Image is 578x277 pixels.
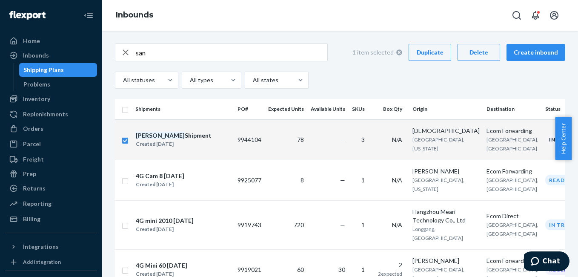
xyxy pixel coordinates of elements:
span: 3 [361,136,365,143]
div: Parcel [23,140,41,148]
div: 2 [375,261,402,269]
button: Open Search Box [508,7,525,24]
div: Inbounds [23,51,49,60]
th: Available Units [307,99,349,119]
a: Orders [5,122,97,136]
div: Add Integration [23,258,61,265]
a: Returns [5,182,97,195]
div: Orders [23,124,43,133]
td: 9925077 [234,160,265,200]
span: 78 [297,136,304,143]
span: [GEOGRAPHIC_DATA], [US_STATE] [412,136,464,152]
a: Problems [19,78,97,91]
div: Ecom Forwarding [486,127,538,135]
a: Shipping Plans [19,63,97,77]
input: All statuses [122,76,123,84]
div: Prep [23,170,36,178]
button: Create inbound [506,44,565,61]
a: Parcel [5,137,97,151]
div: 1 item selected [352,44,402,61]
button: Open account menu [546,7,563,24]
span: N/A [392,221,402,228]
div: 4G Mini 60 [DATE] [136,261,187,270]
a: Freight [5,153,97,166]
div: Home [23,37,40,45]
span: N/A [392,176,402,184]
th: PO# [234,99,265,119]
div: Shipment [136,131,212,140]
a: Inventory [5,92,97,106]
span: [GEOGRAPHIC_DATA], [GEOGRAPHIC_DATA] [486,177,538,192]
button: Close Navigation [80,7,97,24]
div: Created [DATE] [136,180,184,189]
div: Duplicate [416,48,444,57]
button: Duplicate [409,44,451,61]
a: Inbounds [5,49,97,62]
span: 1 [361,266,365,273]
div: Created [DATE] [136,225,194,234]
div: 4G mini 2010 [DATE] [136,216,194,225]
span: N/A [392,136,402,143]
span: 8 [300,176,304,184]
div: [DEMOGRAPHIC_DATA] [412,127,480,135]
div: 4G Cam 8 [DATE] [136,172,184,180]
a: Inbounds [116,10,153,20]
span: [GEOGRAPHIC_DATA], [GEOGRAPHIC_DATA] [486,222,538,237]
span: 1 [361,176,365,184]
img: Flexport logo [9,11,46,20]
span: 1 [361,221,365,228]
a: Replenishments [5,107,97,121]
span: 2 expected [378,271,402,277]
span: — [340,136,345,143]
th: Box Qty [372,99,409,119]
input: Search inbounds by name, destination, msku... [136,44,327,61]
span: 60 [297,266,304,273]
div: Problems [23,80,50,89]
span: [GEOGRAPHIC_DATA], [US_STATE] [412,177,464,192]
div: Replenishments [23,110,68,118]
div: Returns [23,184,46,193]
em: [PERSON_NAME] [136,132,185,139]
span: Longgang, [GEOGRAPHIC_DATA] [412,226,463,241]
div: Shipping Plans [23,66,64,74]
th: Expected Units [265,99,307,119]
div: Freight [23,155,44,164]
ol: breadcrumbs [109,3,160,28]
div: [PERSON_NAME] [412,257,480,265]
div: [PERSON_NAME] [412,167,480,176]
span: 30 [338,266,345,273]
button: Delete [458,44,500,61]
span: — [340,221,345,228]
div: Billing [23,215,40,223]
iframe: Opens a widget where you can chat to one of our agents [524,251,569,273]
span: — [340,176,345,184]
a: Prep [5,167,97,181]
div: Reporting [23,199,52,208]
button: Help Center [555,117,572,160]
div: Hangzhou Meari Technology Co., Ltd [412,208,480,225]
input: All types [189,76,190,84]
th: Destination [483,99,542,119]
div: Ecom Forwarding [486,257,538,265]
a: Home [5,34,97,48]
th: Shipments [132,99,234,119]
td: 9944104 [234,119,265,160]
div: Ecom Forwarding [486,167,538,176]
div: Created [DATE] [136,140,212,148]
button: Integrations [5,240,97,254]
a: Reporting [5,197,97,211]
th: Origin [409,99,483,119]
div: Delete [465,48,493,57]
div: Integrations [23,242,59,251]
span: [GEOGRAPHIC_DATA], [GEOGRAPHIC_DATA] [486,136,538,152]
td: 9919743 [234,200,265,249]
input: All states [252,76,253,84]
span: 720 [294,221,304,228]
div: Ecom Direct [486,212,538,220]
th: SKUs [349,99,372,119]
a: Add Integration [5,257,97,267]
button: Open notifications [527,7,544,24]
div: Inventory [23,95,50,103]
